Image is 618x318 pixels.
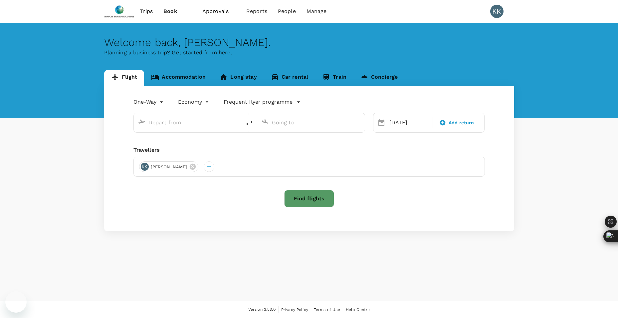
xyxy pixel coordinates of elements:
[144,70,213,86] a: Accommodation
[272,117,351,128] input: Going to
[387,116,431,129] div: [DATE]
[284,190,334,207] button: Find flights
[237,122,238,123] button: Open
[281,307,308,312] span: Privacy Policy
[104,36,514,49] div: Welcome back , [PERSON_NAME] .
[353,70,405,86] a: Concierge
[224,98,301,106] button: Frequent flyer programme
[202,7,236,15] span: Approvals
[5,291,27,313] iframe: Button to launch messaging window
[241,115,257,131] button: delete
[147,164,191,170] span: [PERSON_NAME]
[104,49,514,57] p: Planning a business trip? Get started from here.
[133,97,165,107] div: One-Way
[141,163,149,171] div: KK
[104,70,144,86] a: Flight
[314,306,340,313] a: Terms of Use
[281,306,308,313] a: Privacy Policy
[314,307,340,312] span: Terms of Use
[346,307,370,312] span: Help Centre
[213,70,264,86] a: Long stay
[224,98,293,106] p: Frequent flyer programme
[307,7,327,15] span: Manage
[278,7,296,15] span: People
[178,97,210,107] div: Economy
[140,7,153,15] span: Trips
[163,7,177,15] span: Book
[264,70,315,86] a: Car rental
[490,5,504,18] div: KK
[133,146,485,154] div: Travellers
[315,70,353,86] a: Train
[148,117,227,128] input: Depart from
[449,119,474,126] span: Add return
[104,4,135,19] img: Nippon Sanso Holdings Singapore Pte Ltd
[346,306,370,313] a: Help Centre
[139,161,199,172] div: KK[PERSON_NAME]
[248,306,276,313] span: Version 3.53.0
[360,122,361,123] button: Open
[246,7,267,15] span: Reports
